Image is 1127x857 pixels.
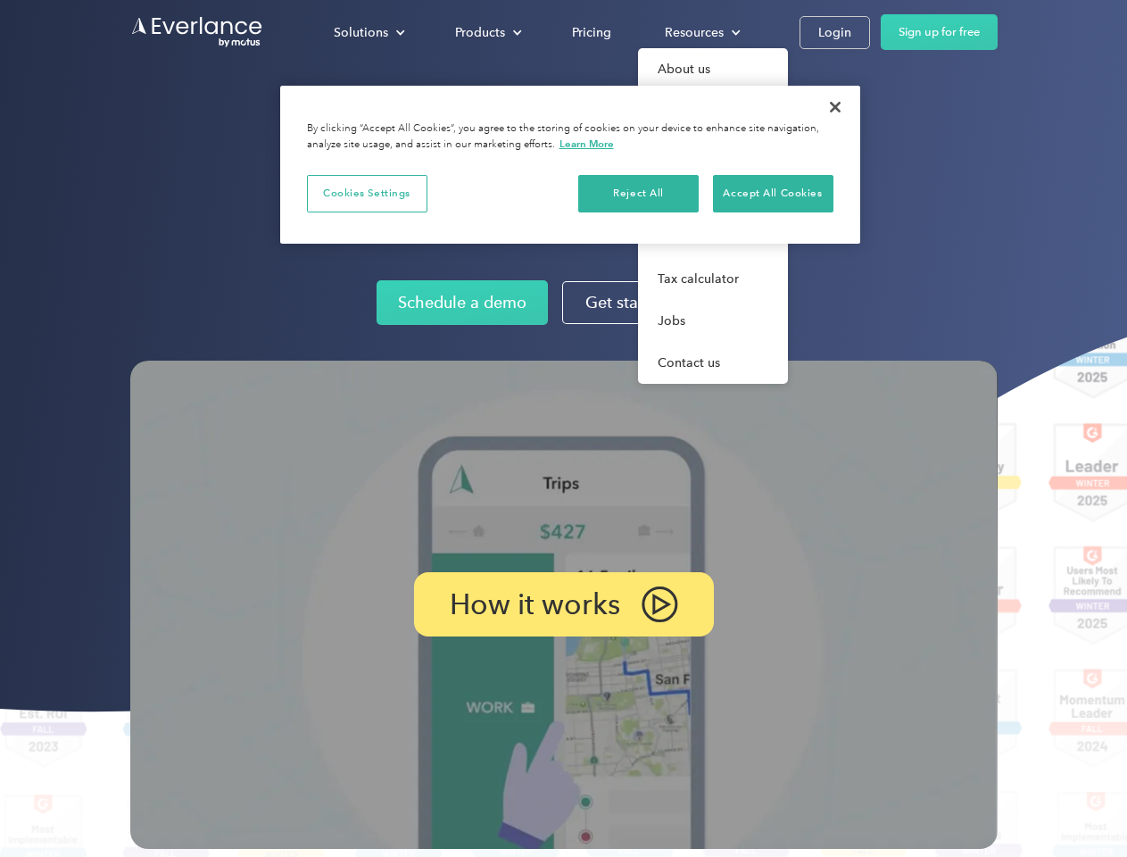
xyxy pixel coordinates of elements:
div: Resources [665,21,724,44]
input: Submit [131,106,221,144]
button: Cookies Settings [307,175,427,212]
a: Sign up for free [881,14,998,50]
div: Cookie banner [280,86,860,244]
button: Accept All Cookies [713,175,833,212]
div: Privacy [280,86,860,244]
div: Solutions [316,17,419,48]
div: Resources [647,17,755,48]
button: Close [816,87,855,127]
p: How it works [450,594,620,615]
div: Products [437,17,536,48]
a: About us [638,48,788,90]
a: Login [800,16,870,49]
a: Contact us [638,342,788,384]
div: By clicking “Accept All Cookies”, you agree to the storing of cookies on your device to enhance s... [307,121,833,153]
nav: Resources [638,48,788,384]
a: Tax calculator [638,258,788,300]
button: Reject All [578,175,699,212]
a: Jobs [638,300,788,342]
div: Solutions [334,21,388,44]
a: Pricing [554,17,629,48]
a: Go to homepage [130,15,264,49]
div: Products [455,21,505,44]
a: Get started for free [562,281,750,324]
a: More information about your privacy, opens in a new tab [559,137,614,150]
div: Login [818,21,851,44]
div: Pricing [572,21,611,44]
a: Schedule a demo [377,280,548,325]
